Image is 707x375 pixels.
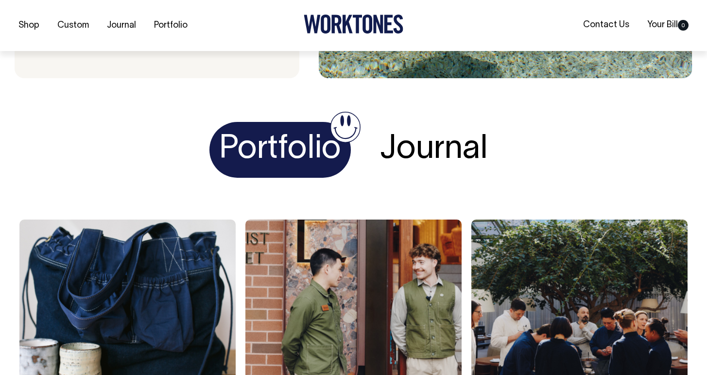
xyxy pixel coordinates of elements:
[15,17,43,34] a: Shop
[150,17,191,34] a: Portfolio
[579,17,633,33] a: Contact Us
[678,20,689,31] span: 0
[103,17,140,34] a: Journal
[370,122,498,178] h1: Journal
[53,17,93,34] a: Custom
[209,122,351,178] h1: Portfolio
[643,17,692,33] a: Your Bill0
